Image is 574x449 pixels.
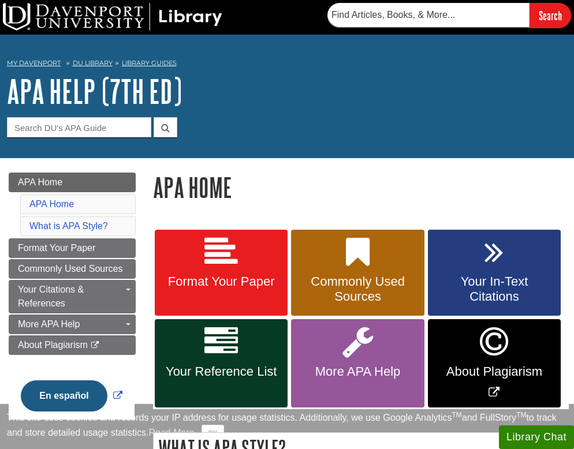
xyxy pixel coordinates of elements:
span: More APA Help [300,364,415,379]
form: Searches DU Library's articles, books, and more [327,3,571,28]
a: Your In-Text Citations [428,230,561,316]
a: More APA Help [9,315,136,334]
input: Find Articles, Books, & More... [327,3,530,27]
button: En español [21,380,107,411]
nav: breadcrumb [7,55,567,74]
div: Guide Page Menu [9,173,136,431]
input: Search [530,3,571,28]
button: Library Chat [499,425,574,449]
a: Your Reference List [155,319,288,407]
i: This link opens in a new window [90,342,100,349]
span: About Plagiarism [18,340,88,350]
span: Your Citations & References [18,285,84,308]
span: APA Home [18,177,62,187]
a: Commonly Used Sources [9,259,136,279]
a: Commonly Used Sources [291,230,424,316]
a: APA Home [29,199,74,209]
a: More APA Help [291,319,424,407]
h1: APA Home [153,173,569,202]
a: Link opens in new window [18,391,125,401]
img: DU Library [3,3,222,31]
a: My Davenport [7,58,61,68]
span: Format Your Paper [18,243,95,253]
a: DU Library [73,59,113,67]
a: What is APA Style? [29,221,108,231]
a: Your Citations & References [9,280,136,313]
span: Commonly Used Sources [18,264,122,274]
span: Your In-Text Citations [437,274,552,304]
a: APA Home [9,173,136,192]
span: Commonly Used Sources [300,274,415,304]
span: Format Your Paper [163,274,279,289]
span: More APA Help [18,319,80,329]
span: Your Reference List [163,364,279,379]
a: Link opens in new window [428,319,561,407]
a: Format Your Paper [9,238,136,258]
a: APA Help (7th Ed) [7,73,182,109]
input: Search DU's APA Guide [7,117,151,137]
span: About Plagiarism [437,364,552,379]
a: About Plagiarism [9,335,136,355]
a: Library Guides [122,59,177,67]
a: Format Your Paper [155,230,288,316]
